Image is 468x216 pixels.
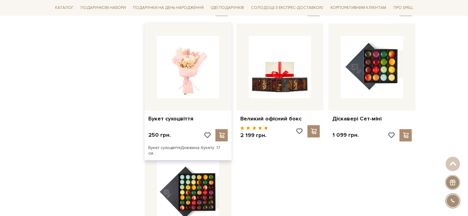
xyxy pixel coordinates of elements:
[240,115,320,122] a: Великий офісний бокс
[157,36,219,98] img: Букет сухоцвіття
[332,115,412,122] a: Діскавері Сет-міні
[145,141,232,160] div: Букет сухоцвіттяДовжина букету: 17 см ..
[208,3,246,13] a: Ідеї подарунків
[130,3,206,13] a: Подарунки на День народження
[53,3,76,13] a: Каталог
[148,115,228,122] a: Букет сухоцвіття
[391,3,415,13] a: Про Spell
[148,132,171,139] p: 250 грн.
[240,132,268,139] p: 2 199 грн.
[78,3,128,13] a: Подарункові набори
[328,3,389,13] a: Корпоративним клієнтам
[249,2,326,13] a: Солодощі з експрес-доставкою
[332,132,358,139] p: 1 099 грн.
